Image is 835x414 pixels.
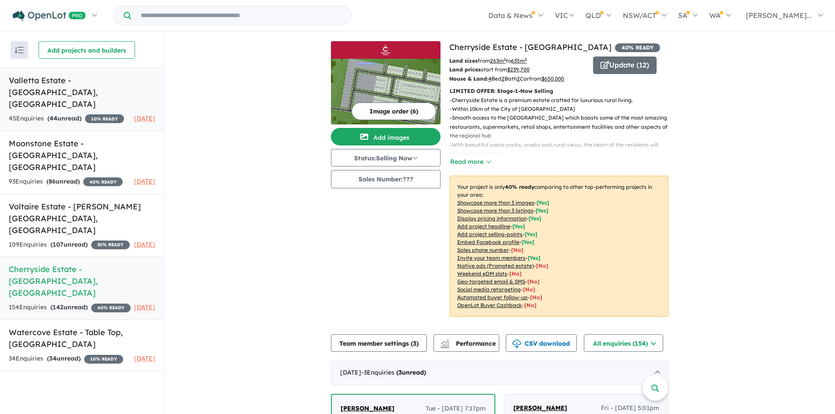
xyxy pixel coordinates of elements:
p: Bed Bath Car from [449,74,586,83]
span: 20 % READY [91,241,130,249]
p: from [449,57,586,65]
span: 40 % READY [91,304,131,312]
a: Cherryside Estate - [GEOGRAPHIC_DATA] [449,42,611,52]
button: Add images [331,128,441,145]
span: [No] [509,270,522,277]
input: Try estate name, suburb, builder or developer [133,6,349,25]
strong: ( unread) [46,177,80,185]
u: 2 [517,75,520,82]
u: Weekend eDM slots [457,270,507,277]
p: - Smooth access to the [GEOGRAPHIC_DATA] which boasts some of the most amazing restaurants, super... [450,113,675,140]
span: [DATE] [134,354,155,362]
u: Add project selling-points [457,231,522,237]
span: [PERSON_NAME] [513,404,567,412]
span: [ Yes ] [537,199,549,206]
span: 40 % READY [83,177,123,186]
h5: Watercove Estate - Table Top , [GEOGRAPHIC_DATA] [9,326,155,350]
u: Showcase more than 3 images [457,199,534,206]
strong: ( unread) [47,354,81,362]
p: start from [449,65,586,74]
a: Cherryside Estate - Smythes Creek LogoCherryside Estate - Smythes Creek [331,41,441,124]
span: [PERSON_NAME] [341,404,394,412]
span: [No] [524,302,537,308]
span: 10 % READY [84,355,123,364]
div: 109 Enquir ies [9,240,130,250]
span: 3 [413,340,416,347]
h5: Moonstone Estate - [GEOGRAPHIC_DATA] , [GEOGRAPHIC_DATA] [9,138,155,173]
span: [ Yes ] [522,239,534,245]
span: 142 [53,303,64,311]
img: Cherryside Estate - Smythes Creek Logo [334,45,437,55]
span: [DATE] [134,303,155,311]
div: 45 Enquir ies [9,113,124,124]
b: House & Land: [449,75,488,82]
span: 107 [53,241,64,248]
h5: Valletta Estate - [GEOGRAPHIC_DATA] , [GEOGRAPHIC_DATA] [9,74,155,110]
b: Land sizes [449,57,478,64]
sup: 2 [525,57,527,62]
span: 86 [49,177,56,185]
h5: Cherryside Estate - [GEOGRAPHIC_DATA] , [GEOGRAPHIC_DATA] [9,263,155,299]
span: [PERSON_NAME]... [746,11,812,20]
p: - With beautiful scenic parks, creeks and rural views, the heart of the residents will always be ... [450,141,675,159]
span: [ Yes ] [512,223,525,230]
strong: ( unread) [50,303,88,311]
span: [No] [530,294,542,301]
button: Status:Selling Now [331,149,441,166]
div: 154 Enquir ies [9,302,131,313]
u: Display pricing information [457,215,526,222]
u: Add project headline [457,223,510,230]
button: Add projects and builders [39,41,135,59]
span: [ Yes ] [536,207,548,214]
u: Embed Facebook profile [457,239,519,245]
strong: ( unread) [47,114,82,122]
span: - 3 Enquir ies [361,368,426,376]
span: to [506,57,527,64]
img: Openlot PRO Logo White [13,11,86,21]
u: $ 239,700 [507,66,529,73]
span: [ No ] [511,247,523,253]
u: 263 m [490,57,506,64]
u: Social media retargeting [457,286,521,293]
span: Performance [442,340,496,347]
u: 4 [488,75,491,82]
span: [No] [536,262,548,269]
button: Sales Number:??? [331,170,441,188]
u: 2 [501,75,505,82]
img: Cherryside Estate - Smythes Creek [331,59,441,124]
u: Geo-targeted email & SMS [457,278,525,285]
u: Sales phone number [457,247,509,253]
button: All enquiries (154) [584,334,663,352]
span: [DATE] [134,114,155,122]
span: Fri - [DATE] 5:01pm [601,403,659,414]
span: 34 [49,354,57,362]
p: Your project is only comparing to other top-performing projects in your area: - - - - - - - - - -... [450,176,668,317]
button: CSV download [506,334,577,352]
div: [DATE] [331,361,668,385]
div: 34 Enquir ies [9,354,123,364]
img: sort.svg [15,47,24,53]
u: Native ads (Promoted estate) [457,262,534,269]
img: download icon [512,340,521,348]
span: 44 [50,114,57,122]
span: [DATE] [134,177,155,185]
span: 3 [398,368,402,376]
u: Invite your team members [457,255,526,261]
b: 40 % ready [505,184,534,190]
strong: ( unread) [50,241,88,248]
p: - Cherryside Estate is a premium estate crafted for luxurious rural living. [450,96,675,105]
u: Automated buyer follow-up [457,294,528,301]
sup: 2 [504,57,506,62]
p: LIMITED OFFER: Stage-1-Now Selling [450,87,668,96]
span: 10 % READY [85,114,124,123]
u: $ 650,000 [541,75,564,82]
p: - Within 10km of the City of [GEOGRAPHIC_DATA] [450,105,675,113]
img: bar-chart.svg [441,342,449,348]
span: [No] [523,286,535,293]
span: [ Yes ] [529,215,541,222]
u: 635 m [511,57,527,64]
b: Land prices [449,66,481,73]
h5: Voltaire Estate - [PERSON_NAME][GEOGRAPHIC_DATA] , [GEOGRAPHIC_DATA] [9,201,155,236]
span: [ Yes ] [528,255,540,261]
strong: ( unread) [396,368,426,376]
